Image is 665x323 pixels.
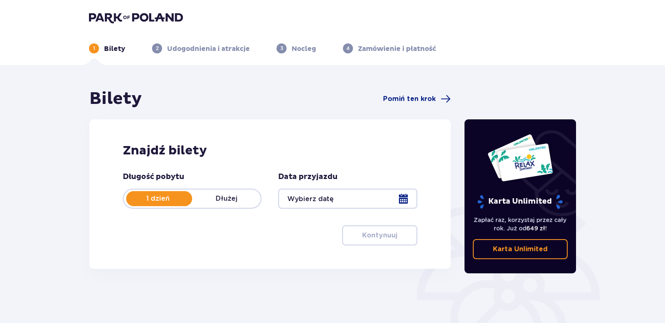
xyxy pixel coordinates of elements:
img: Park of Poland logo [89,12,183,23]
p: Udogodnienia i atrakcje [167,44,250,53]
p: Karta Unlimited [477,194,563,209]
p: Długość pobytu [123,172,184,182]
p: 2 [156,45,159,52]
p: 1 dzień [124,194,192,203]
span: Pomiń ten krok [383,94,436,103]
a: Pomiń ten krok [383,94,451,104]
p: Zamówienie i płatność [358,44,436,53]
p: 1 [93,45,95,52]
p: Zapłać raz, korzystaj przez cały rok. Już od ! [473,216,568,232]
button: Kontynuuj [342,225,417,245]
p: Data przyjazdu [278,172,338,182]
p: Dłużej [192,194,261,203]
p: Bilety [104,44,125,53]
p: Nocleg [292,44,316,53]
span: 649 zł [526,225,545,232]
a: Karta Unlimited [473,239,568,259]
p: 3 [280,45,283,52]
p: Kontynuuj [362,231,397,240]
p: Karta Unlimited [493,245,548,254]
h1: Bilety [89,88,142,109]
h2: Znajdź bilety [123,143,417,159]
p: 4 [346,45,350,52]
